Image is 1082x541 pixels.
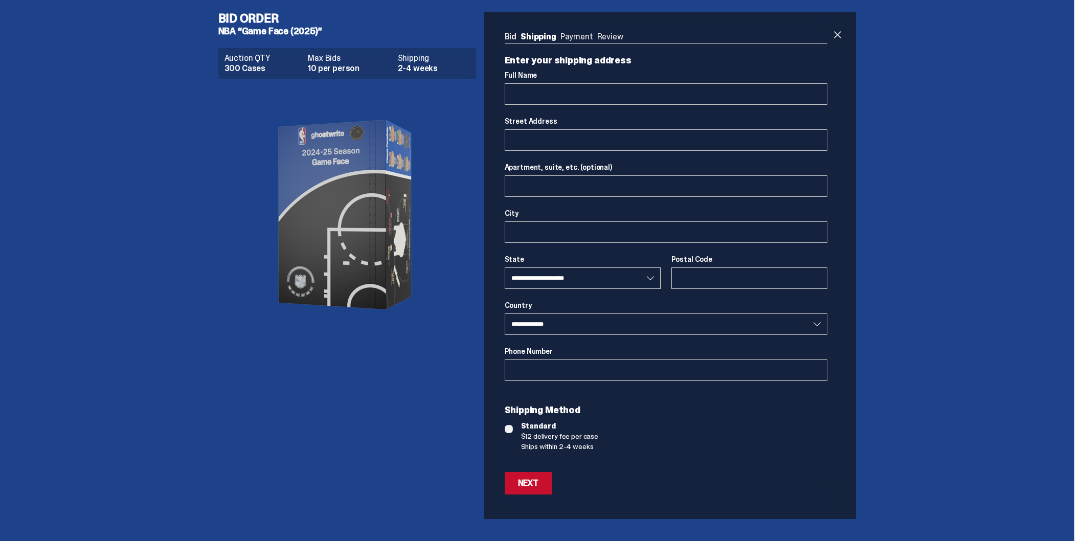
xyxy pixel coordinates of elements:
[308,54,391,62] dt: Max Bids
[521,421,828,431] span: Standard
[505,56,828,65] p: Enter your shipping address
[224,54,302,62] dt: Auction QTY
[505,347,828,355] label: Phone Number
[224,64,302,73] dd: 300 Cases
[398,54,470,62] dt: Shipping
[505,163,828,171] label: Apartment, suite, etc. (optional)
[505,209,828,217] label: City
[505,31,517,42] a: Bid
[505,405,828,415] p: Shipping Method
[505,472,552,494] button: Next
[398,64,470,73] dd: 2-4 weeks
[518,479,538,487] div: Next
[505,117,828,125] label: Street Address
[505,301,828,309] label: Country
[521,431,828,441] span: $12 delivery fee per case
[505,255,661,263] label: State
[218,27,484,36] h5: NBA “Game Face (2025)”
[218,12,484,25] h4: Bid Order
[245,87,449,343] img: product image
[521,441,828,452] span: Ships within 2-4 weeks
[308,64,391,73] dd: 10 per person
[671,255,828,263] label: Postal Code
[521,31,556,42] a: Shipping
[505,71,828,79] label: Full Name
